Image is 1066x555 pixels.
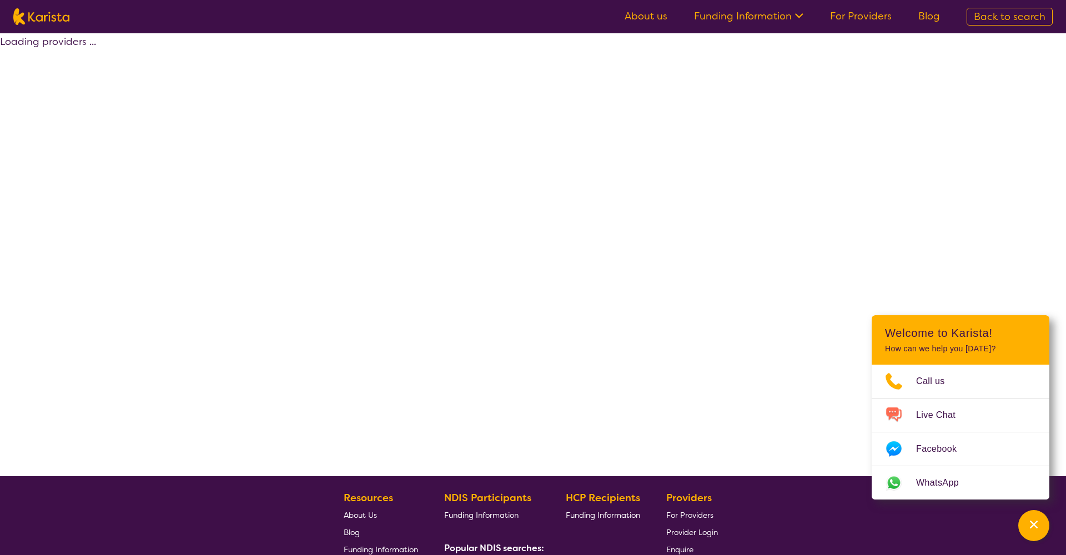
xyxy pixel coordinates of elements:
span: For Providers [666,510,713,520]
span: WhatsApp [916,475,972,491]
span: Live Chat [916,407,969,423]
a: Web link opens in a new tab. [872,466,1049,500]
a: Funding Information [694,9,803,23]
span: Facebook [916,441,970,457]
b: HCP Recipients [566,491,640,504]
h2: Welcome to Karista! [885,326,1036,340]
span: Provider Login [666,527,718,537]
a: For Providers [666,506,718,523]
a: Funding Information [566,506,640,523]
p: How can we help you [DATE]? [885,344,1036,354]
b: Resources [344,491,393,504]
img: Karista logo [13,8,69,25]
b: NDIS Participants [444,491,531,504]
span: Back to search [974,10,1045,23]
a: Provider Login [666,523,718,541]
a: Back to search [967,8,1053,26]
a: About Us [344,506,418,523]
span: Funding Information [444,510,519,520]
span: Enquire [666,544,693,554]
a: About us [625,9,667,23]
a: For Providers [830,9,892,23]
ul: Choose channel [872,365,1049,500]
a: Blog [918,9,940,23]
span: Funding Information [566,510,640,520]
a: Blog [344,523,418,541]
a: Funding Information [444,506,540,523]
span: Call us [916,373,958,390]
span: Blog [344,527,360,537]
span: About Us [344,510,377,520]
button: Channel Menu [1018,510,1049,541]
b: Popular NDIS searches: [444,542,544,554]
div: Channel Menu [872,315,1049,500]
span: Funding Information [344,544,418,554]
b: Providers [666,491,712,504]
